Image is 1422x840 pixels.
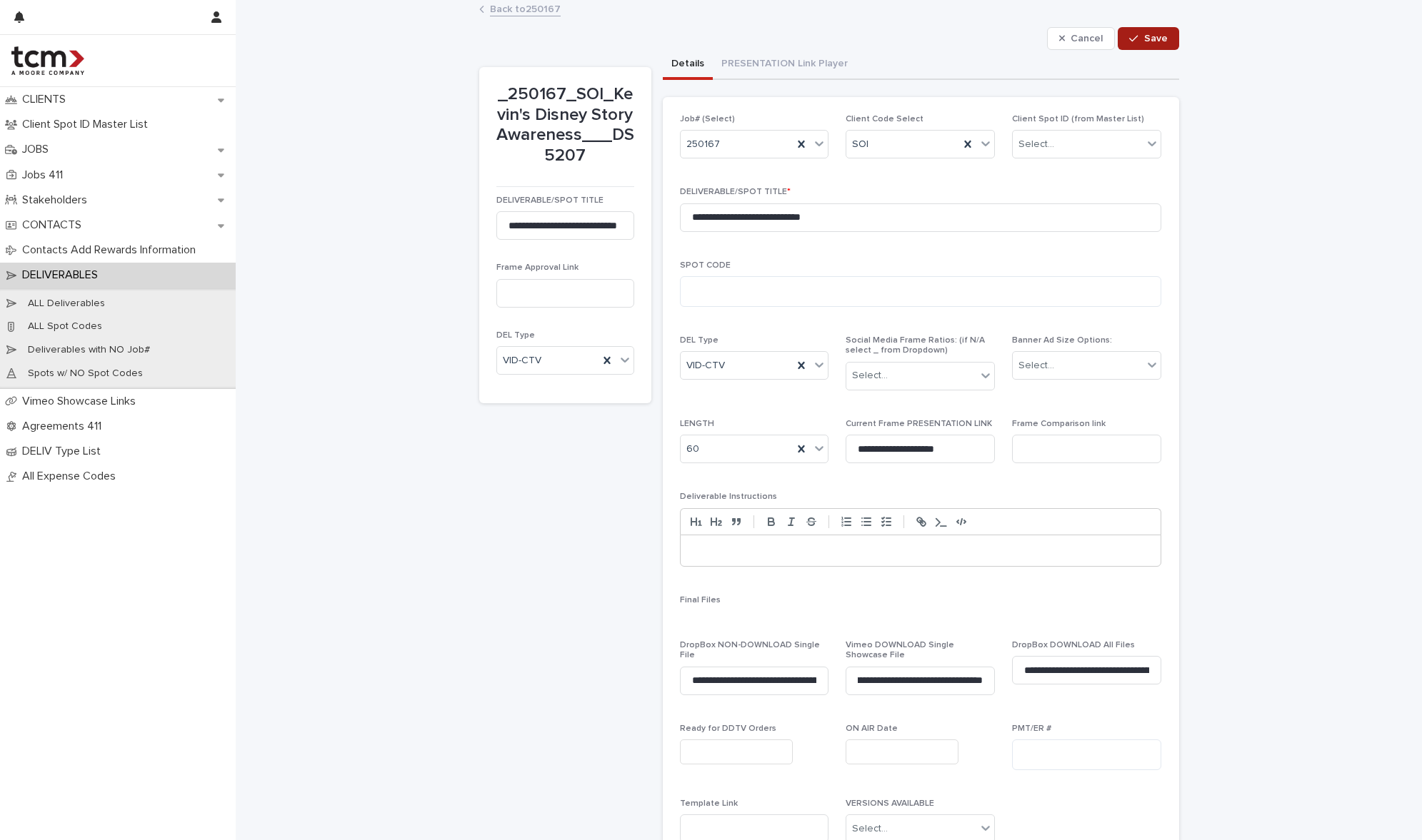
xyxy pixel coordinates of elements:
[1018,358,1054,373] div: Select...
[11,46,84,75] img: 4hMmSqQkux38exxPVZHQ
[16,168,74,182] p: Jobs 411
[680,492,777,501] span: Deliverable Instructions
[686,442,699,457] span: 60
[1118,27,1178,50] button: Save
[680,188,791,196] span: DELIVERABLE/SPOT TITLE
[16,93,77,106] p: CLIENTS
[680,799,738,808] span: Template Link
[16,344,161,356] p: Deliverables with NO Job#
[16,420,113,433] p: Agreements 411
[496,196,604,205] span: DELIVERABLE/SPOT TITLE
[852,137,868,152] span: SOI
[713,50,856,80] button: PRESENTATION Link Player
[680,596,721,604] span: Final Files
[16,445,112,458] p: DELIV Type List
[680,420,714,428] span: LENGTH
[16,395,147,408] p: Vimeo Showcase Links
[16,218,93,232] p: CONTACTS
[846,799,934,808] span: VERSIONS AVAILABLE
[686,358,725,373] span: VID-CTV
[1012,641,1135,649] span: DropBox DOWNLOAD All Files
[1012,420,1106,428] span: Frame Comparison link
[496,84,634,166] p: _250167_SOI_Kevin's Disney Story Awareness___DS5207
[1012,336,1112,345] span: Banner Ad Size Options:
[680,115,735,123] span: Job# (Select)
[846,641,954,659] span: Vimeo DOWNLOAD Single Showcase File
[686,137,720,152] span: 250167
[852,368,888,383] div: Select...
[680,261,731,270] span: SPOT CODE
[16,118,159,131] p: Client Spot ID Master List
[1012,724,1051,733] span: PMT/ER #
[1144,34,1168,44] span: Save
[16,368,154,380] p: Spots w/ NO Spot Codes
[680,724,776,733] span: Ready for DDTV Orders
[1018,137,1054,152] div: Select...
[503,353,541,368] span: VID-CTV
[1047,27,1116,50] button: Cancel
[663,50,713,80] button: Details
[1012,115,1144,123] span: Client Spot ID (from Master List)
[16,320,114,333] p: ALL Spot Codes
[16,268,109,282] p: DELIVERABLES
[16,243,207,257] p: Contacts Add Rewards Information
[846,724,898,733] span: ON AIR Date
[496,331,535,340] span: DEL Type
[852,821,888,836] div: Select...
[846,336,985,355] span: Social Media Frame Ratios: (if N/A select _ from Dropdown)
[16,193,99,207] p: Stakeholders
[1071,34,1103,44] span: Cancel
[16,298,116,310] p: ALL Deliverables
[496,263,579,272] span: Frame Approval Link
[846,420,992,428] span: Current Frame PRESENTATION LINK
[680,641,820,659] span: DropBox NON-DOWNLOAD Single File
[680,336,718,345] span: DEL Type
[16,470,127,483] p: All Expense Codes
[846,115,923,123] span: Client Code Select
[16,143,60,156] p: JOBS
